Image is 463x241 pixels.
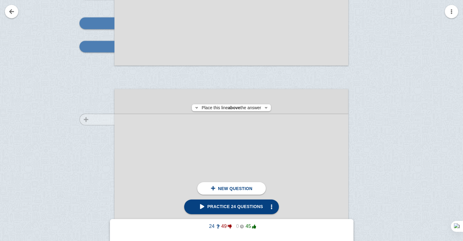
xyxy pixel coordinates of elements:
span: 0 [232,224,244,229]
span: New question [218,186,252,191]
span: 49 [219,224,232,229]
span: Practice 24 questions [200,204,263,209]
span: 24 [207,224,219,229]
div: Place this line the answer [192,104,271,111]
strong: above [228,105,240,110]
a: Go back to your notes [5,5,18,18]
span: 45 [244,224,256,229]
a: Practice 24 questions [184,200,279,214]
button: 2449045 [202,221,261,231]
